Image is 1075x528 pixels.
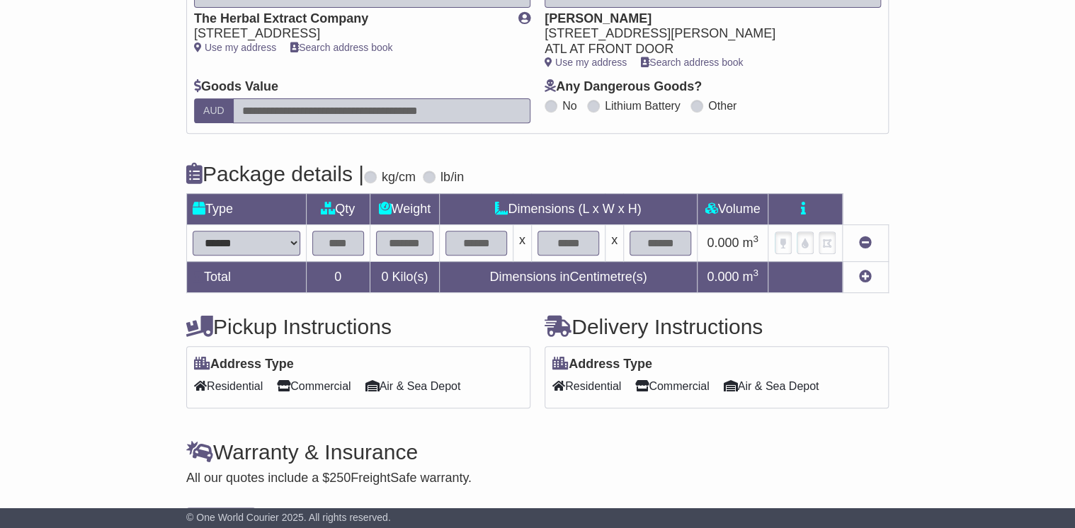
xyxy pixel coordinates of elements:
span: 0.000 [707,236,739,250]
td: Weight [370,193,439,224]
label: lb/in [440,170,464,185]
a: Search address book [290,42,392,53]
td: Type [187,193,307,224]
span: 250 [329,471,351,485]
h4: Package details | [186,162,364,185]
span: Commercial [635,375,709,397]
label: No [562,99,576,113]
label: kg/cm [382,170,416,185]
h4: Delivery Instructions [545,315,889,338]
span: Air & Sea Depot [724,375,819,397]
a: Search address book [641,57,743,68]
div: The Herbal Extract Company [194,11,504,27]
td: 0 [306,261,370,292]
a: Add new item [859,270,872,284]
div: [STREET_ADDRESS][PERSON_NAME] [545,26,867,42]
span: m [742,270,758,284]
td: Dimensions (L x W x H) [439,193,697,224]
div: [PERSON_NAME] [545,11,867,27]
h4: Pickup Instructions [186,315,530,338]
span: 0 [381,270,388,284]
span: Residential [194,375,263,397]
td: Qty [306,193,370,224]
div: [STREET_ADDRESS] [194,26,504,42]
span: © One World Courier 2025. All rights reserved. [186,512,391,523]
td: Total [187,261,307,292]
a: Use my address [194,42,276,53]
label: Address Type [194,357,294,372]
h4: Warranty & Insurance [186,440,889,464]
label: Address Type [552,357,652,372]
td: Kilo(s) [370,261,439,292]
div: All our quotes include a $ FreightSafe warranty. [186,471,889,486]
div: ATL AT FRONT DOOR [545,42,867,57]
label: Goods Value [194,79,278,95]
sup: 3 [753,234,758,244]
td: x [513,224,531,261]
label: AUD [194,98,234,123]
span: Residential [552,375,621,397]
td: x [605,224,623,261]
span: Commercial [277,375,351,397]
span: 0.000 [707,270,739,284]
label: Other [708,99,736,113]
label: Any Dangerous Goods? [545,79,702,95]
label: Lithium Battery [605,99,681,113]
a: Remove this item [859,236,872,250]
sup: 3 [753,268,758,278]
span: Air & Sea Depot [365,375,461,397]
span: m [742,236,758,250]
a: Use my address [545,57,627,68]
td: Dimensions in Centimetre(s) [439,261,697,292]
td: Volume [697,193,768,224]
